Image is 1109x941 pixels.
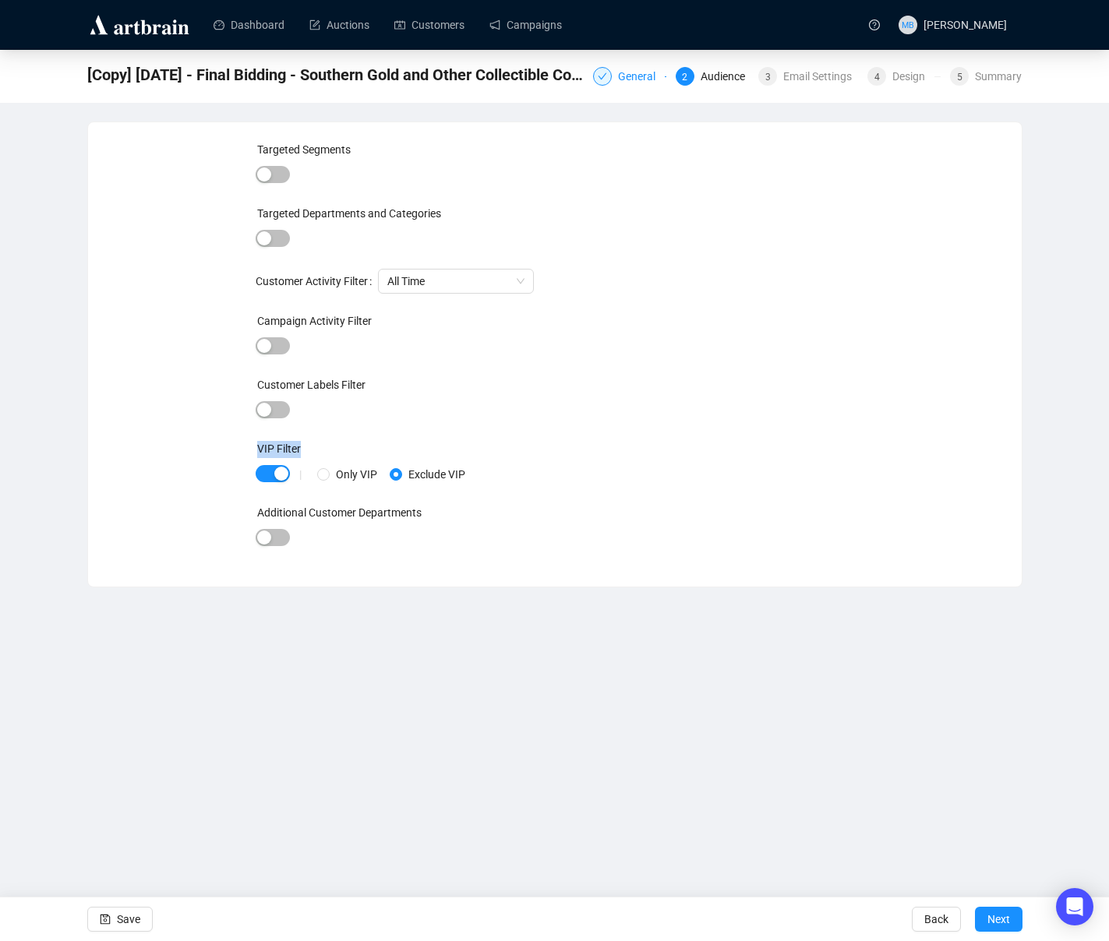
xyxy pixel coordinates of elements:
[892,67,934,86] div: Design
[758,67,858,86] div: 3Email Settings
[924,897,948,941] span: Back
[618,67,665,86] div: General
[593,67,666,86] div: General
[100,914,111,925] span: save
[330,466,383,483] span: Only VIP
[489,5,562,45] a: Campaigns
[117,897,140,941] span: Save
[87,12,192,37] img: logo
[783,67,861,86] div: Email Settings
[257,315,372,327] label: Campaign Activity Filter
[867,67,941,86] div: 4Design
[987,897,1010,941] span: Next
[924,19,1007,31] span: [PERSON_NAME]
[87,907,153,932] button: Save
[257,143,351,156] label: Targeted Segments
[257,506,422,519] label: Additional Customer Departments
[257,207,441,220] label: Targeted Departments and Categories
[765,72,771,83] span: 3
[214,5,284,45] a: Dashboard
[309,5,369,45] a: Auctions
[975,67,1022,86] div: Summary
[1056,888,1093,925] div: Open Intercom Messenger
[682,72,687,83] span: 2
[598,72,607,81] span: check
[402,466,472,483] span: Exclude VIP
[950,67,1022,86] div: 5Summary
[299,468,302,481] div: |
[676,67,749,86] div: 2Audience
[87,62,584,87] span: [Copy] 7-30-2025 - Final Bidding - Southern Gold and Other Collectible Coins Auction
[912,907,961,932] button: Back
[869,19,880,30] span: question-circle
[257,442,301,455] label: VIP Filter
[874,72,880,83] span: 4
[701,67,754,86] div: Audience
[394,5,464,45] a: Customers
[957,72,962,83] span: 5
[975,907,1022,932] button: Next
[256,269,378,294] label: Customer Activity Filter
[257,379,366,391] label: Customer Labels Filter
[387,270,524,293] span: All Time
[902,18,914,31] span: MB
